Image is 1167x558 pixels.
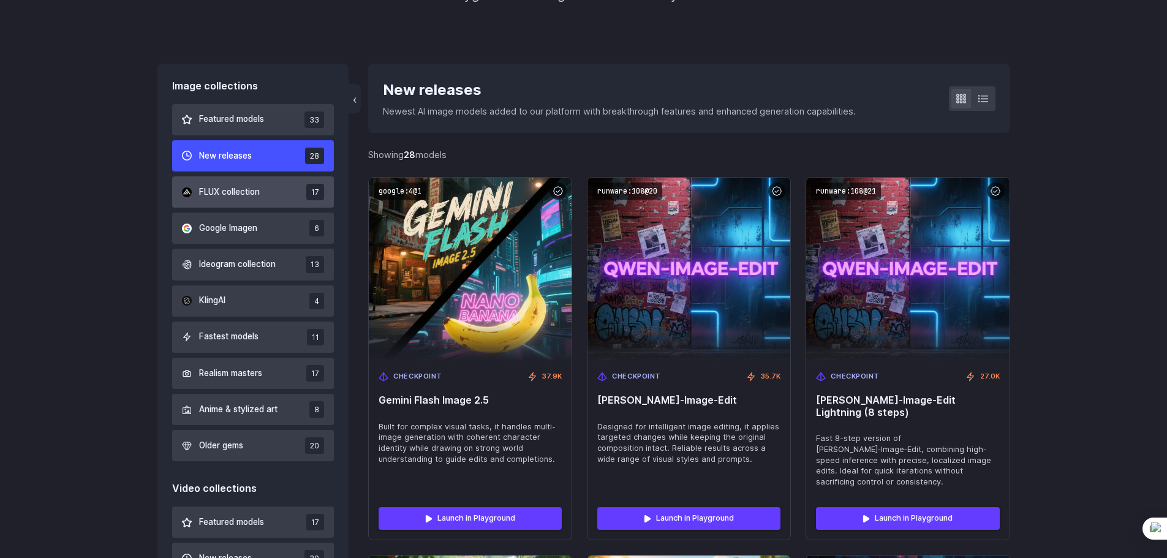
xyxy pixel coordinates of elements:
button: New releases 28 [172,140,334,172]
span: 17 [306,184,324,200]
span: 17 [306,514,324,530]
span: 6 [309,220,324,236]
button: Featured models 17 [172,507,334,538]
button: Featured models 33 [172,104,334,135]
span: Ideogram collection [199,258,276,271]
span: 17 [306,365,324,382]
span: 28 [305,148,324,164]
code: google:4@1 [374,183,426,200]
span: Older gems [199,439,243,453]
span: Checkpoint [831,371,880,382]
strong: 28 [404,149,415,160]
a: Launch in Playground [816,507,999,529]
span: Fastest models [199,330,259,344]
span: KlingAI [199,294,225,307]
button: Ideogram collection 13 [172,249,334,280]
img: Gemini Flash Image 2.5 [369,178,572,362]
span: Fast 8-step version of [PERSON_NAME]‑Image‑Edit, combining high-speed inference with precise, loc... [816,433,999,488]
button: Anime & stylized art 8 [172,394,334,425]
span: 33 [304,111,324,128]
img: Qwen‑Image‑Edit Lightning (8 steps) [806,178,1009,362]
div: Image collections [172,78,334,94]
div: Video collections [172,481,334,497]
span: Built for complex visual tasks, it handles multi-image generation with coherent character identit... [379,421,562,466]
span: 27.0K [980,371,1000,382]
button: Fastest models 11 [172,322,334,353]
span: Featured models [199,516,264,529]
span: New releases [199,149,252,163]
div: Showing models [368,148,447,162]
span: 4 [309,293,324,309]
span: 8 [309,401,324,418]
span: Checkpoint [393,371,442,382]
span: Anime & stylized art [199,403,278,417]
span: 13 [306,256,324,273]
span: [PERSON_NAME]‑Image‑Edit [597,394,780,406]
span: Google Imagen [199,222,257,235]
div: New releases [383,78,856,102]
span: Realism masters [199,367,262,380]
span: 20 [305,437,324,454]
a: Launch in Playground [597,507,780,529]
span: Designed for intelligent image editing, it applies targeted changes while keeping the original co... [597,421,780,466]
button: ‹ [349,84,361,113]
p: Newest AI image models added to our platform with breakthrough features and enhanced generation c... [383,104,856,118]
span: 35.7K [761,371,780,382]
code: runware:108@21 [811,183,881,200]
span: 37.9K [542,371,562,382]
span: Checkpoint [612,371,661,382]
a: Launch in Playground [379,507,562,529]
button: Older gems 20 [172,430,334,461]
span: [PERSON_NAME]‑Image‑Edit Lightning (8 steps) [816,394,999,418]
button: FLUX collection 17 [172,176,334,208]
span: FLUX collection [199,186,260,199]
code: runware:108@20 [592,183,662,200]
button: Realism masters 17 [172,358,334,389]
span: Featured models [199,113,264,126]
button: KlingAI 4 [172,285,334,317]
img: Qwen‑Image‑Edit [587,178,790,362]
span: Gemini Flash Image 2.5 [379,394,562,406]
button: Google Imagen 6 [172,213,334,244]
span: 11 [307,329,324,345]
